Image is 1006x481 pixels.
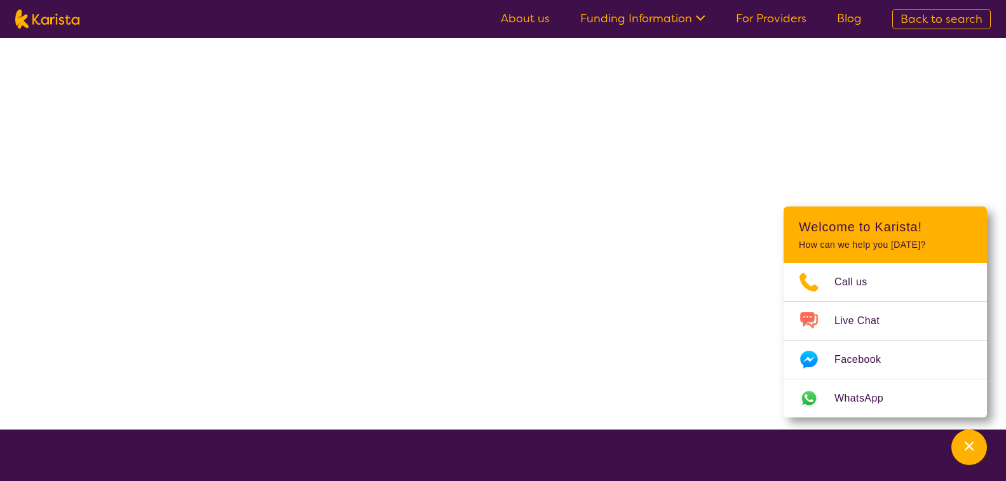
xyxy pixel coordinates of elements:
div: Channel Menu [784,207,987,417]
span: Back to search [901,11,982,27]
button: Channel Menu [951,430,987,465]
a: Back to search [892,9,991,29]
span: Facebook [834,350,896,369]
a: Web link opens in a new tab. [784,379,987,417]
span: WhatsApp [834,389,899,408]
span: Live Chat [834,311,895,330]
h2: Welcome to Karista! [799,219,972,234]
p: How can we help you [DATE]? [799,240,972,250]
a: Blog [837,11,862,26]
ul: Choose channel [784,263,987,417]
span: Call us [834,273,883,292]
a: About us [501,11,550,26]
a: Funding Information [580,11,705,26]
img: Karista logo [15,10,79,29]
a: For Providers [736,11,806,26]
